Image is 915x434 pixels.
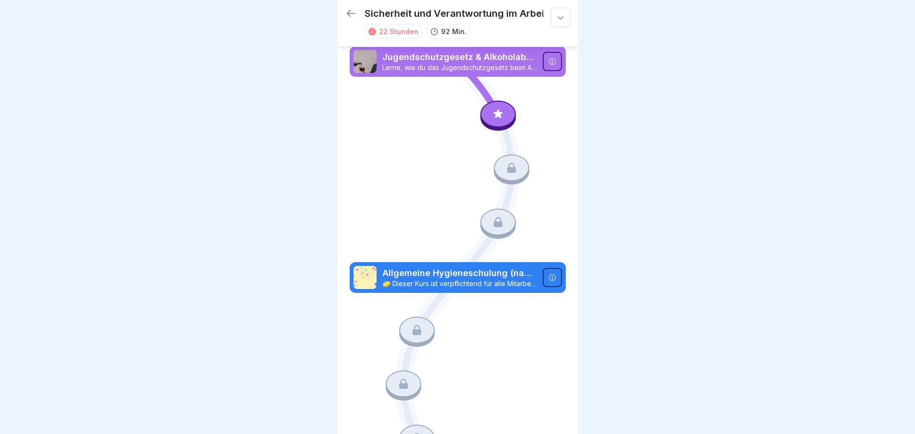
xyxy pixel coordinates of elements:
[441,26,466,36] p: 92 Min.
[382,279,537,288] p: 🧽 Dieser Kurs ist verpflichtend für alle Mitarbeiter in der Gastronomie. Schließe ihn direkt ab!
[354,266,377,289] img: keporxd7e2fe1yz451s804y5.png
[382,63,537,72] p: Lerne, wie du das Jugendschutzgesetz beim Ausschank von [MEDICAL_DATA] in der Gastronomie einhält...
[354,50,377,73] img: bjsnreeblv4kuborbv1mjrxz.png
[382,51,537,63] p: Jugendschutzgesetz & Alkoholabgabe in der Gastronomie 🧒🏽
[365,8,636,19] p: Sicherheit und Verantwortung im Arbeitsalltag 🔐 SERVICE
[379,26,418,36] div: 22 Stunden
[382,267,537,279] p: Allgemeine Hygieneschulung (nach LMHV §4)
